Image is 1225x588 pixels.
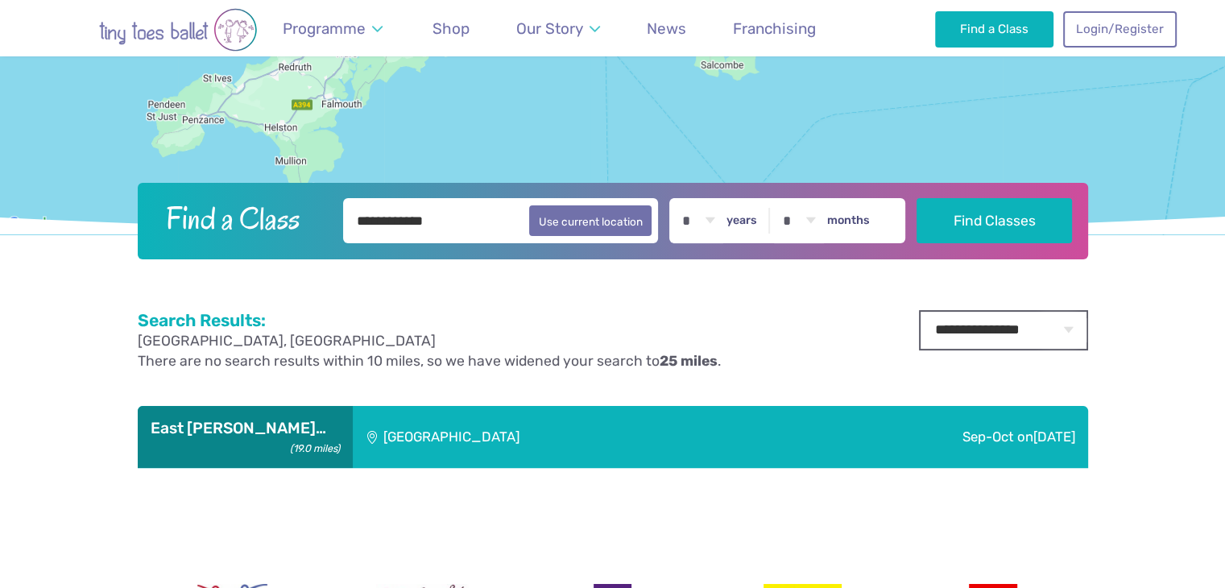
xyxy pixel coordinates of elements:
[49,8,307,52] img: tiny toes ballet
[639,10,694,48] a: News
[4,213,57,234] img: Google
[425,10,478,48] a: Shop
[1033,429,1075,445] span: [DATE]
[733,19,816,38] span: Franchising
[508,10,607,48] a: Our Story
[275,10,391,48] a: Programme
[935,11,1053,47] a: Find a Class
[768,406,1088,468] div: Sep-Oct on
[151,419,340,438] h3: East [PERSON_NAME]…
[726,213,757,228] label: years
[4,213,57,234] a: Open this area in Google Maps (opens a new window)
[353,406,768,468] div: [GEOGRAPHIC_DATA]
[432,19,470,38] span: Shop
[827,213,870,228] label: months
[138,310,721,331] h2: Search Results:
[153,198,332,238] h2: Find a Class
[138,331,721,351] p: [GEOGRAPHIC_DATA], [GEOGRAPHIC_DATA]
[138,351,721,371] p: There are no search results within 10 miles, so we have widened your search to .
[284,438,339,455] small: (19.0 miles)
[283,19,366,38] span: Programme
[726,10,824,48] a: Franchising
[1063,11,1176,47] a: Login/Register
[516,19,583,38] span: Our Story
[917,198,1072,243] button: Find Classes
[660,353,718,369] strong: 25 miles
[647,19,686,38] span: News
[529,205,652,236] button: Use current location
